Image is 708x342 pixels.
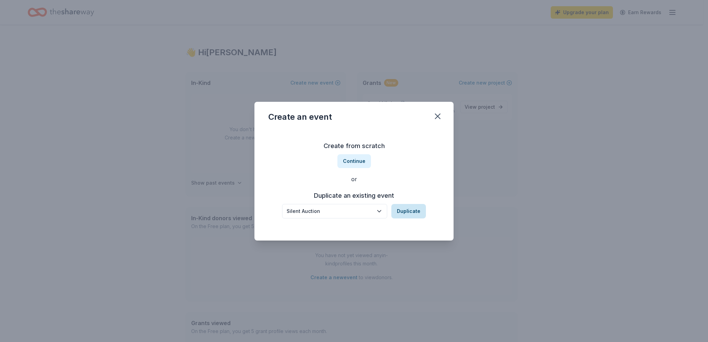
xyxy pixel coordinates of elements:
button: Silent Auction [282,204,387,218]
button: Continue [337,154,371,168]
h3: Create from scratch [268,140,440,152]
h3: Duplicate an existing event [282,190,426,201]
button: Duplicate [391,204,426,218]
div: or [268,175,440,183]
div: Silent Auction [287,207,373,215]
div: Create an event [268,111,332,123]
